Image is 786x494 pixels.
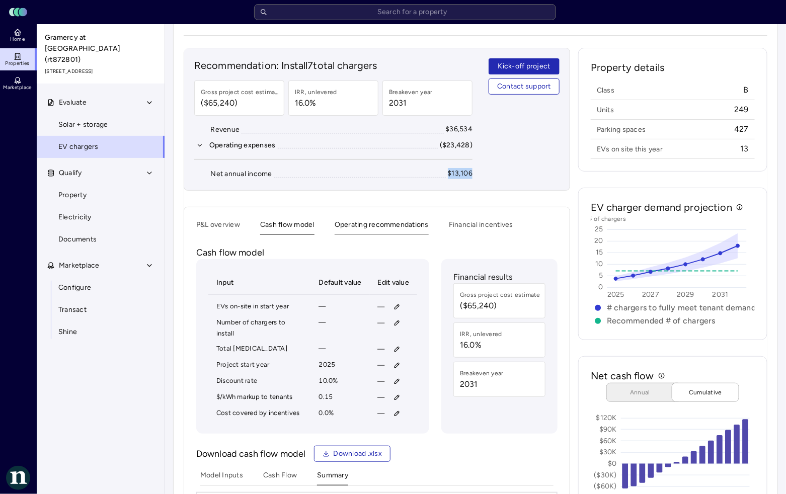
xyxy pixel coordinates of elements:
span: — [378,344,385,355]
td: 0.15 [310,389,369,405]
span: Marketplace [59,260,100,271]
button: Contact support [489,78,560,95]
span: 2031 [460,378,504,390]
button: P&L overview [196,219,240,235]
h2: Recommendation: Install 7 total chargers [194,58,473,72]
span: EVs on site this year [597,144,663,154]
td: 10.0% [310,373,369,389]
h2: Net cash flow [591,369,654,383]
p: Financial results [453,271,545,283]
text: 2027 [642,291,659,299]
text: 20 [594,237,603,245]
span: [STREET_ADDRESS] [45,67,158,75]
text: 10 [595,260,603,269]
span: Cumulative [680,387,731,397]
td: 0.0% [310,405,369,422]
input: Search for a property [254,4,556,20]
span: — [378,392,385,403]
text: 5 [599,272,603,280]
span: 13 [741,143,749,154]
span: ($65,240) [201,97,280,109]
span: Transact [58,304,87,315]
th: Edit value [370,271,418,295]
div: Net annual income [211,169,272,180]
text: $0 [608,459,617,468]
div: $13,106 [448,168,473,179]
div: Gross project cost estimate [460,290,540,300]
span: 249 [734,104,749,115]
a: Configure [36,277,165,299]
button: Model Inputs [200,470,243,485]
text: 2031 [713,291,729,299]
td: Total [MEDICAL_DATA] [208,341,310,357]
span: Download .xlsx [334,448,382,459]
button: Cash flow model [260,219,315,235]
span: ($65,240) [460,300,540,312]
button: Download .xlsx [314,446,391,462]
th: Input [208,271,310,295]
span: B [744,85,749,96]
span: Kick-off project [498,61,551,72]
td: Number of chargers to install [208,315,310,341]
span: EV chargers [58,141,99,152]
span: — [378,317,385,328]
h2: Property details [591,60,755,83]
div: $36,534 [446,124,473,135]
span: 2031 [389,97,433,109]
span: Qualify [59,168,82,179]
text: 2025 [607,291,624,299]
td: EVs on-site in start year [208,299,310,315]
a: Property [36,184,165,206]
span: Properties [6,60,30,66]
text: ($30K) [594,471,617,479]
text: $30K [599,448,617,457]
td: — [310,341,369,357]
div: Operating expenses [209,140,276,151]
a: Documents [36,228,165,251]
span: Home [10,36,25,42]
td: Project start year [208,357,310,373]
h2: EV charger demand projection [591,200,732,214]
a: Electricity [36,206,165,228]
span: — [378,408,385,419]
button: Operating recommendations [335,219,429,235]
span: Solar + storage [58,119,108,130]
div: Breakeven year [460,368,504,378]
span: Units [597,105,614,115]
button: Marketplace [37,255,166,277]
button: Evaluate [37,92,166,114]
button: Financial incentives [449,219,513,235]
text: Recommended # of chargers [607,316,716,326]
div: Breakeven year [389,87,433,97]
text: $120K [596,414,617,423]
text: # chargers to fully meet tenant demand [607,303,756,313]
td: — [310,315,369,341]
span: 16.0% [460,339,502,351]
text: $90K [599,425,617,434]
div: Gross project cost estimate [201,87,280,97]
a: EV chargers [36,136,165,158]
span: 16.0% [295,97,337,109]
text: 25 [595,225,603,234]
span: Evaluate [59,97,87,108]
td: Cost covered by incentives [208,405,310,422]
text: 15 [596,249,603,257]
div: ($23,428) [440,140,473,151]
button: Cash Flow [263,470,297,485]
span: Gramercy at [GEOGRAPHIC_DATA] (rt872801) [45,32,158,65]
span: Shine [58,326,77,338]
img: Nuveen [6,466,30,490]
div: IRR, unlevered [460,329,502,339]
a: Solar + storage [36,114,165,136]
td: $/kWh markup to tenants [208,389,310,405]
span: Electricity [58,212,92,223]
span: — [378,360,385,371]
span: Class [597,86,614,95]
span: Marketplace [3,85,31,91]
text: $60K [599,437,617,445]
span: Parking spaces [597,125,646,134]
a: Shine [36,321,165,343]
span: Documents [58,234,97,245]
span: Configure [58,282,91,293]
